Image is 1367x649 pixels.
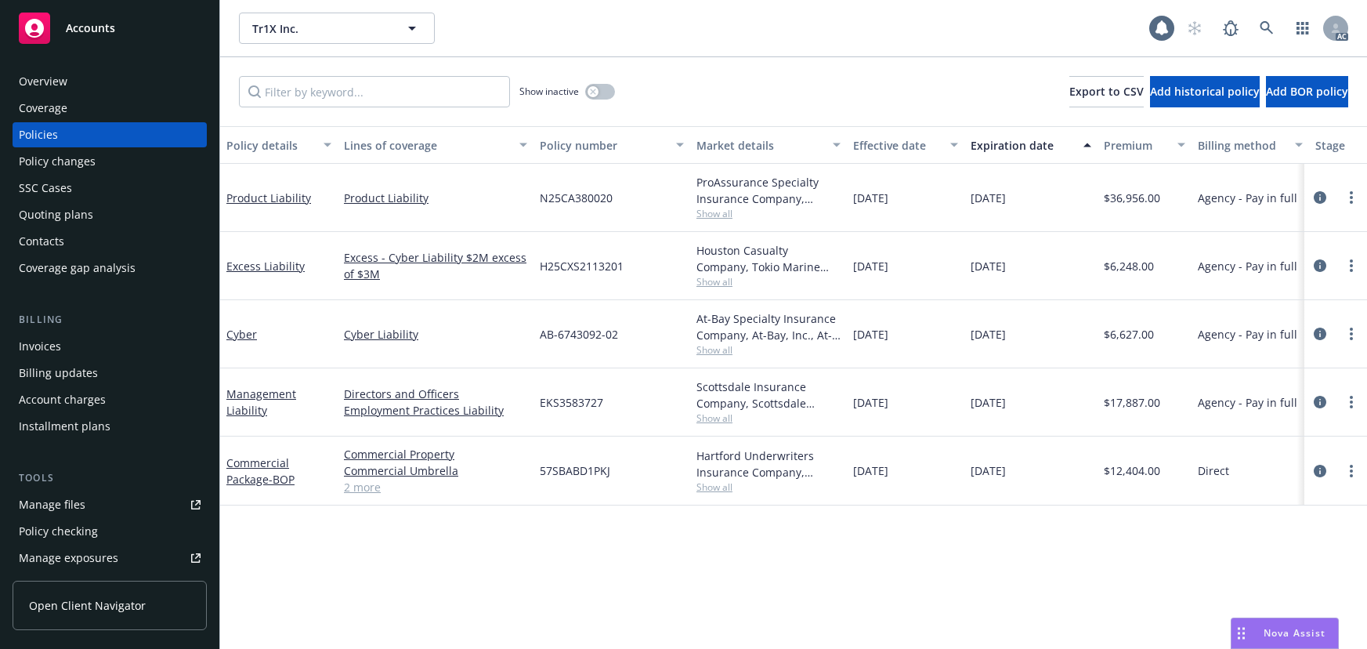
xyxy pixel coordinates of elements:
a: circleInformation [1311,188,1329,207]
div: Lines of coverage [344,137,510,154]
a: more [1342,324,1361,343]
span: [DATE] [853,462,888,479]
span: Show all [696,480,841,494]
button: Tr1X Inc. [239,13,435,44]
span: Manage exposures [13,546,207,571]
span: [DATE] [971,462,1006,479]
a: Invoices [13,334,207,359]
span: Add BOR policy [1266,84,1348,99]
button: Add historical policy [1150,76,1260,107]
a: Accounts [13,6,207,50]
a: Cyber Liability [344,326,527,343]
span: Agency - Pay in full [1198,190,1297,206]
span: Show all [696,207,841,220]
div: Quoting plans [19,202,93,227]
span: AB-6743092-02 [540,326,618,343]
a: Start snowing [1179,13,1210,44]
div: Invoices [19,334,61,359]
div: Manage files [19,492,85,517]
div: Account charges [19,387,106,412]
a: Policy checking [13,519,207,544]
a: more [1342,256,1361,275]
a: Management Liability [226,386,296,418]
div: Stage [1315,137,1364,154]
a: more [1342,462,1361,480]
button: Add BOR policy [1266,76,1348,107]
a: Product Liability [226,190,311,205]
div: Drag to move [1231,618,1251,648]
a: Manage files [13,492,207,517]
a: more [1342,393,1361,412]
a: Overview [13,69,207,94]
span: - BOP [269,472,295,487]
div: Effective date [853,137,941,154]
div: Scottsdale Insurance Company, Scottsdale Insurance Company (Nationwide), RT Specialty Insurance S... [696,379,841,412]
span: $12,404.00 [1104,462,1160,479]
span: Show inactive [519,85,579,98]
button: Lines of coverage [338,126,533,164]
a: Coverage gap analysis [13,256,207,281]
span: Nova Assist [1264,626,1325,640]
a: Coverage [13,96,207,121]
div: Manage exposures [19,546,118,571]
div: Hartford Underwriters Insurance Company, Hartford Insurance Group [696,448,841,480]
span: H25CXS2113201 [540,258,624,274]
a: Commercial Umbrella [344,462,527,479]
a: Directors and Officers [344,386,527,402]
a: Quoting plans [13,202,207,227]
span: Agency - Pay in full [1198,326,1297,343]
span: Show all [696,343,841,357]
button: Market details [690,126,847,164]
div: Contacts [19,229,64,254]
a: Policies [13,122,207,147]
div: Policy number [540,137,667,154]
span: [DATE] [971,190,1006,206]
div: At-Bay Specialty Insurance Company, At-Bay, Inc., At-Bay Insurance Services, LLC, CRC Group [696,310,841,343]
span: Accounts [66,22,115,34]
div: Billing [13,312,207,328]
span: Show all [696,412,841,425]
a: Product Liability [344,190,527,206]
button: Expiration date [964,126,1098,164]
button: Policy number [533,126,690,164]
span: N25CA380020 [540,190,613,206]
a: 2 more [344,479,527,495]
span: $6,248.00 [1104,258,1154,274]
span: Add historical policy [1150,84,1260,99]
a: Excess - Cyber Liability $2M excess of $3M [344,249,527,282]
span: Open Client Navigator [29,597,146,614]
a: SSC Cases [13,176,207,201]
button: Policy details [220,126,338,164]
a: Commercial Property [344,446,527,462]
div: Tools [13,470,207,486]
button: Effective date [847,126,964,164]
span: [DATE] [971,326,1006,343]
div: Billing updates [19,361,98,386]
div: Policies [19,122,58,147]
div: Coverage [19,96,67,121]
div: ProAssurance Specialty Insurance Company, Medmarc [696,174,841,207]
div: Installment plans [19,414,110,439]
div: Coverage gap analysis [19,256,136,281]
span: $17,887.00 [1104,394,1160,411]
a: Installment plans [13,414,207,439]
button: Premium [1098,126,1192,164]
a: Search [1251,13,1282,44]
div: Houston Casualty Company, Tokio Marine HCC, CRC Group [696,242,841,275]
a: Contacts [13,229,207,254]
span: [DATE] [971,394,1006,411]
a: Commercial Package [226,455,295,487]
a: Employment Practices Liability [344,402,527,419]
div: Market details [696,137,823,154]
a: Switch app [1287,13,1318,44]
div: Overview [19,69,67,94]
input: Filter by keyword... [239,76,510,107]
button: Billing method [1192,126,1309,164]
a: Report a Bug [1215,13,1246,44]
span: EKS3583727 [540,394,603,411]
span: $6,627.00 [1104,326,1154,343]
span: [DATE] [971,258,1006,274]
span: [DATE] [853,394,888,411]
span: Tr1X Inc. [252,20,388,37]
a: more [1342,188,1361,207]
